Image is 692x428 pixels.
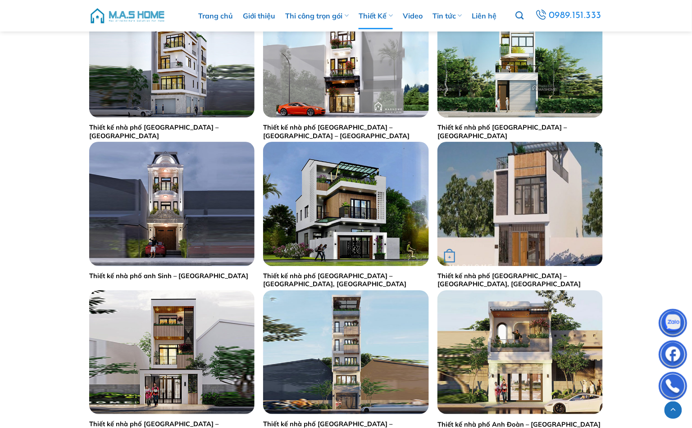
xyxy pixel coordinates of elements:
img: Phone [660,374,687,401]
img: Thiết kế nhà phố Anh Đô - Gia Lâm, Hà Nội [437,142,603,266]
a: Thiết kế nhà phố [GEOGRAPHIC_DATA] – [GEOGRAPHIC_DATA], [GEOGRAPHIC_DATA] [437,272,603,288]
a: Trang chủ [199,2,233,29]
a: Thiết kế nhà phố [GEOGRAPHIC_DATA] – [GEOGRAPHIC_DATA] – [GEOGRAPHIC_DATA] [263,123,428,140]
a: Liên hệ [472,2,496,29]
a: Video [403,2,423,29]
a: Thiết kế nhà phố [GEOGRAPHIC_DATA] – [GEOGRAPHIC_DATA] [89,123,255,140]
img: Facebook [660,342,687,369]
a: Thiết kế nhà phố [GEOGRAPHIC_DATA] – [GEOGRAPHIC_DATA] [437,123,603,140]
img: Zalo [660,311,687,338]
a: Thi công trọn gói [286,2,349,29]
img: M.A.S HOME – Tổng Thầu Thiết Kế Và Xây Nhà Trọn Gói [89,2,166,29]
a: Lên đầu trang [665,401,682,419]
img: Thiết kế nhà phố Chị Oanh - Thanh Xuân, Hà Nội [263,290,428,414]
a: Thiết Kế [359,2,393,29]
div: Đọc tiếp [444,250,455,264]
img: Thiết kế nhà phố Anh Hải - Nam Định [89,290,255,414]
img: Thiết kế nhà phố anh Đạo - Thanh Oai, Hà Nội [263,142,428,266]
img: Thiết kế nhà phố Anh Đoàn - Vĩnh Phúc [437,290,603,414]
a: Thiết kế nhà phố anh Sinh – [GEOGRAPHIC_DATA] [89,272,248,280]
a: Tin tức [432,2,462,29]
span: 0989.151.333 [549,8,602,23]
a: Tìm kiếm [516,6,524,25]
a: Giới thiệu [243,2,276,29]
a: Thiết kế nhà phố [GEOGRAPHIC_DATA] – [GEOGRAPHIC_DATA], [GEOGRAPHIC_DATA] [263,272,428,288]
a: 0989.151.333 [533,8,604,24]
img: Thiết kế nhà phố anh Sinh - Nam Định [89,142,255,266]
strong: + [444,252,455,262]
